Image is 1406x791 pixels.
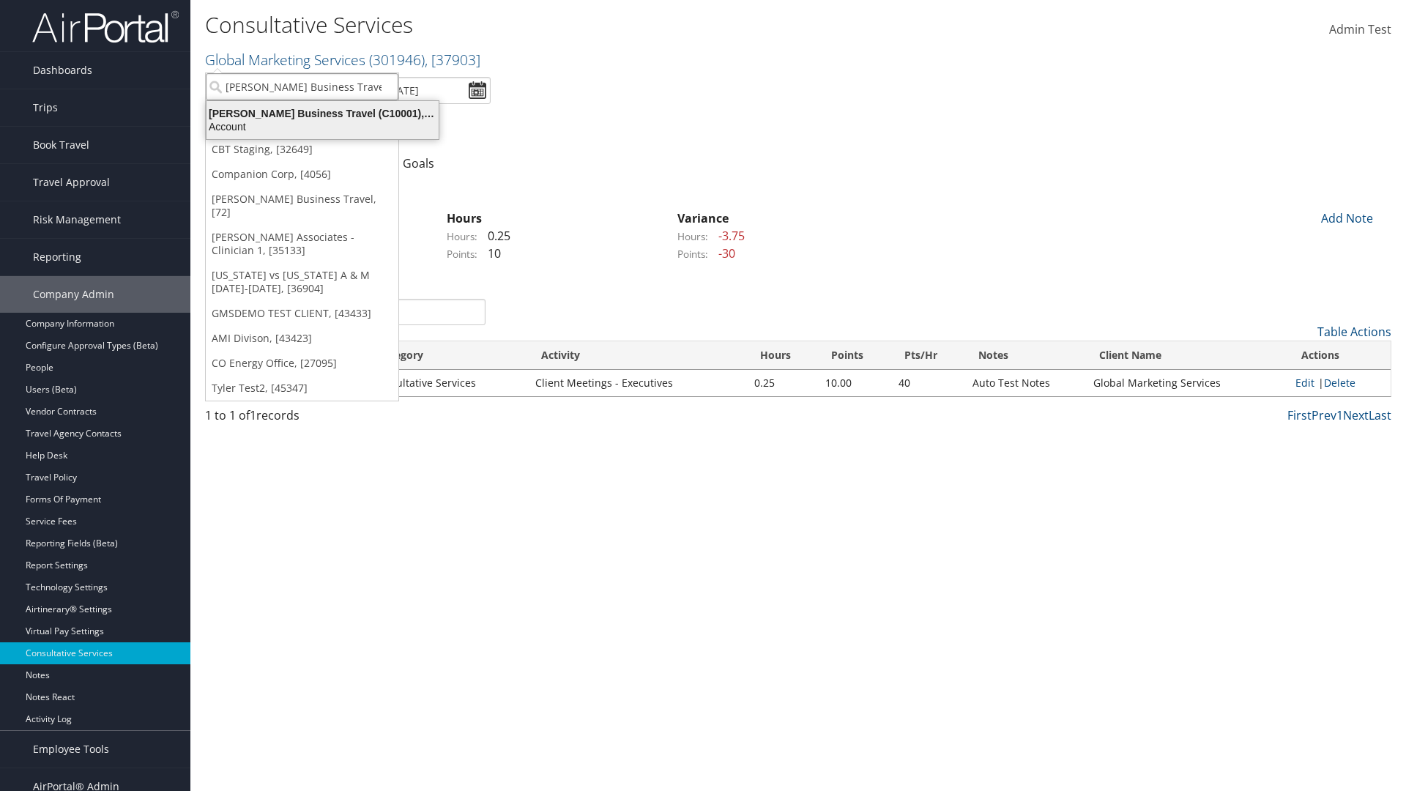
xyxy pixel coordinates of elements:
[369,50,425,70] span: ( 301946 )
[1287,407,1312,423] a: First
[206,162,398,187] a: Companion Corp, [4056]
[1312,407,1336,423] a: Prev
[33,731,109,768] span: Employee Tools
[32,10,179,44] img: airportal-logo.png
[891,341,965,370] th: Pts/Hr
[205,50,480,70] a: Global Marketing Services
[480,245,501,261] span: 10
[1324,376,1355,390] a: Delete
[747,370,818,396] td: 0.25
[711,245,735,261] span: -30
[447,210,482,226] strong: Hours
[818,341,891,370] th: Points
[403,155,434,171] a: Goals
[528,341,747,370] th: Activity: activate to sort column ascending
[1311,209,1380,227] div: Add Note
[198,120,447,133] div: Account
[1086,370,1289,396] td: Global Marketing Services
[965,341,1086,370] th: Notes
[677,247,708,261] label: Points:
[711,228,745,244] span: -3.75
[250,407,256,423] span: 1
[33,52,92,89] span: Dashboards
[33,201,121,238] span: Risk Management
[206,73,398,100] input: Search Accounts
[677,210,729,226] strong: Variance
[677,229,708,244] label: Hours:
[528,370,747,396] td: Client Meetings - Executives
[33,89,58,126] span: Trips
[891,370,965,396] td: 40
[33,276,114,313] span: Company Admin
[205,10,996,40] h1: Consultative Services
[747,341,818,370] th: Hours
[1329,7,1391,53] a: Admin Test
[425,50,480,70] span: , [ 37903 ]
[1086,341,1289,370] th: Client Name
[1343,407,1369,423] a: Next
[1288,341,1391,370] th: Actions
[1369,407,1391,423] a: Last
[206,225,398,263] a: [PERSON_NAME] Associates - Clinician 1, [35133]
[33,127,89,163] span: Book Travel
[447,229,477,244] label: Hours:
[965,370,1086,396] td: Auto Test Notes
[206,326,398,351] a: AMI Divison, [43423]
[33,164,110,201] span: Travel Approval
[365,370,528,396] td: Consultative Services
[447,247,477,261] label: Points:
[1329,21,1391,37] span: Admin Test
[206,301,398,326] a: GMSDEMO TEST CLIENT, [43433]
[480,228,510,244] span: 0.25
[206,376,398,401] a: Tyler Test2, [45347]
[206,137,398,162] a: CBT Staging, [32649]
[205,406,486,431] div: 1 to 1 of records
[365,341,528,370] th: Category: activate to sort column ascending
[1336,407,1343,423] a: 1
[206,351,398,376] a: CO Energy Office, [27095]
[337,77,491,104] input: [DATE] - [DATE]
[1288,370,1391,396] td: |
[206,187,398,225] a: [PERSON_NAME] Business Travel, [72]
[33,239,81,275] span: Reporting
[818,370,891,396] td: 10.00
[1295,376,1314,390] a: Edit
[1317,324,1391,340] a: Table Actions
[198,107,447,120] div: [PERSON_NAME] Business Travel (C10001), [72]
[206,263,398,301] a: [US_STATE] vs [US_STATE] A & M [DATE]-[DATE], [36904]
